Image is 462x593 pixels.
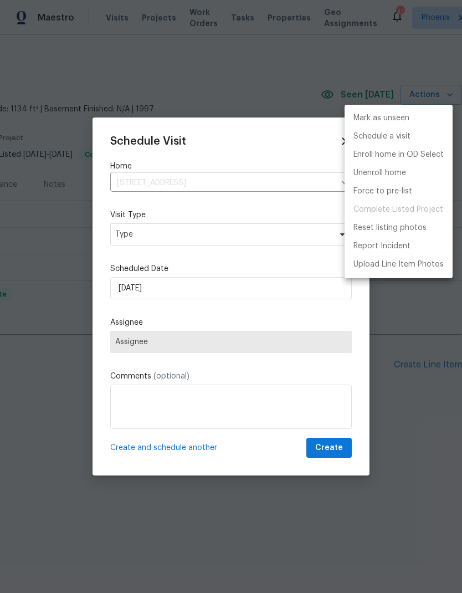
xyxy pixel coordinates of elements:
[353,167,406,179] p: Unenroll home
[345,201,453,219] span: Project is already completed
[353,149,444,161] p: Enroll home in OD Select
[353,259,444,270] p: Upload Line Item Photos
[353,241,410,252] p: Report Incident
[353,186,412,197] p: Force to pre-list
[353,222,427,234] p: Reset listing photos
[353,131,410,142] p: Schedule a visit
[353,113,409,124] p: Mark as unseen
